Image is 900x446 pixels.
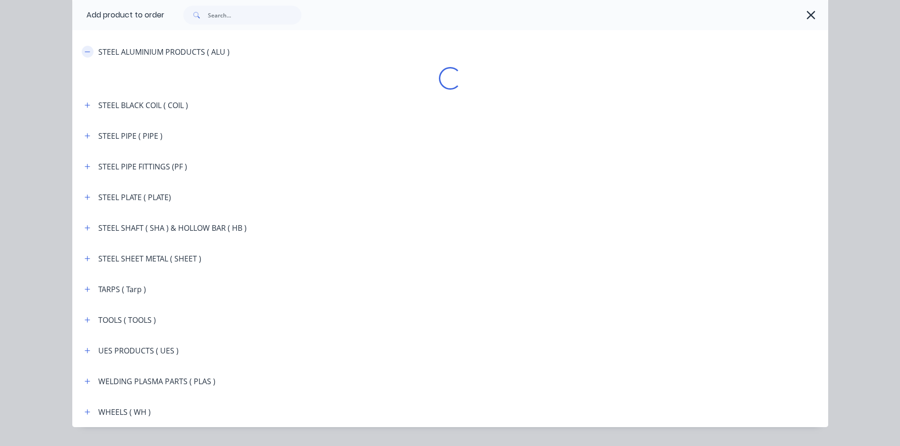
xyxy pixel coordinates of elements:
[98,46,230,58] div: STEEL ALUMINIUM PRODUCTS ( ALU )
[98,345,179,356] div: UES PRODUCTS ( UES )
[98,161,187,172] div: STEEL PIPE FITTINGS (PF )
[98,100,188,111] div: STEEL BLACK COIL ( COIL )
[98,314,156,326] div: TOOLS ( TOOLS )
[208,6,301,25] input: Search...
[98,130,163,142] div: STEEL PIPE ( PIPE )
[98,192,171,203] div: STEEL PLATE ( PLATE)
[98,284,146,295] div: TARPS ( Tarp )
[98,376,215,387] div: WELDING PLASMA PARTS ( PLAS )
[98,253,201,264] div: STEEL SHEET METAL ( SHEET )
[98,406,151,418] div: WHEELS ( WH )
[98,222,247,234] div: STEEL SHAFT ( SHA ) & HOLLOW BAR ( HB )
